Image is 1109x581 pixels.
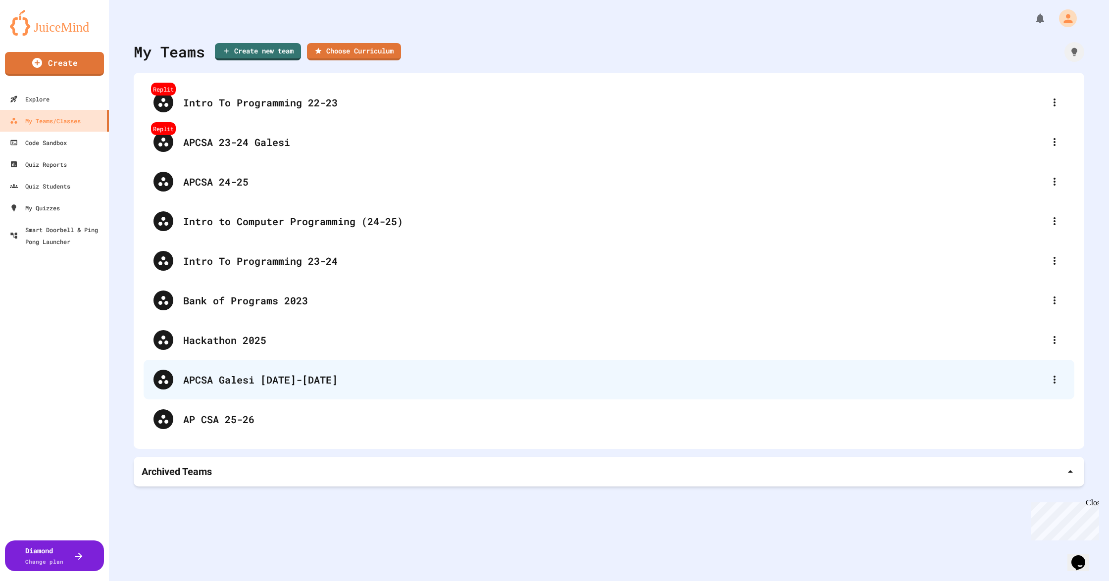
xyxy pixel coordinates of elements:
div: Replit [151,83,176,96]
div: APCSA Galesi [DATE]-[DATE] [183,372,1045,387]
div: My Quizzes [10,202,60,214]
div: Code Sandbox [10,137,67,148]
a: Create new team [215,43,301,60]
div: My Notifications [1016,10,1049,27]
div: My Teams [134,41,205,63]
div: APCSA 23-24 Galesi [183,135,1045,149]
div: AP CSA 25-26 [183,412,1064,427]
iframe: chat widget [1027,498,1099,540]
div: Smart Doorbell & Ping Pong Launcher [10,224,105,247]
div: My Account [1049,7,1079,30]
iframe: chat widget [1067,541,1099,571]
div: AP CSA 25-26 [144,399,1074,439]
div: Intro To Programming 22-23 [183,95,1045,110]
div: APCSA 24-25 [144,162,1074,201]
div: Diamond [25,545,63,566]
div: Quiz Students [10,180,70,192]
div: Bank of Programs 2023 [144,281,1074,320]
div: Bank of Programs 2023 [183,293,1045,308]
div: ReplitIntro To Programming 22-23 [144,83,1074,122]
div: Explore [10,93,50,105]
div: Intro To Programming 23-24 [144,241,1074,281]
div: Chat with us now!Close [4,4,68,63]
div: APCSA Galesi [DATE]-[DATE] [144,360,1074,399]
button: DiamondChange plan [5,540,104,571]
a: Create [5,52,104,76]
div: Intro to Computer Programming (24-25) [183,214,1045,229]
div: My Teams/Classes [10,115,81,127]
img: logo-orange.svg [10,10,99,36]
div: Hackathon 2025 [144,320,1074,360]
p: Archived Teams [142,465,212,479]
div: Intro To Programming 23-24 [183,253,1045,268]
div: Intro to Computer Programming (24-25) [144,201,1074,241]
div: Quiz Reports [10,158,67,170]
div: APCSA 24-25 [183,174,1045,189]
a: Choose Curriculum [307,43,401,60]
span: Change plan [25,558,63,565]
div: ReplitAPCSA 23-24 Galesi [144,122,1074,162]
div: Hackathon 2025 [183,333,1045,347]
div: Replit [151,122,176,135]
div: How it works [1064,42,1084,62]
